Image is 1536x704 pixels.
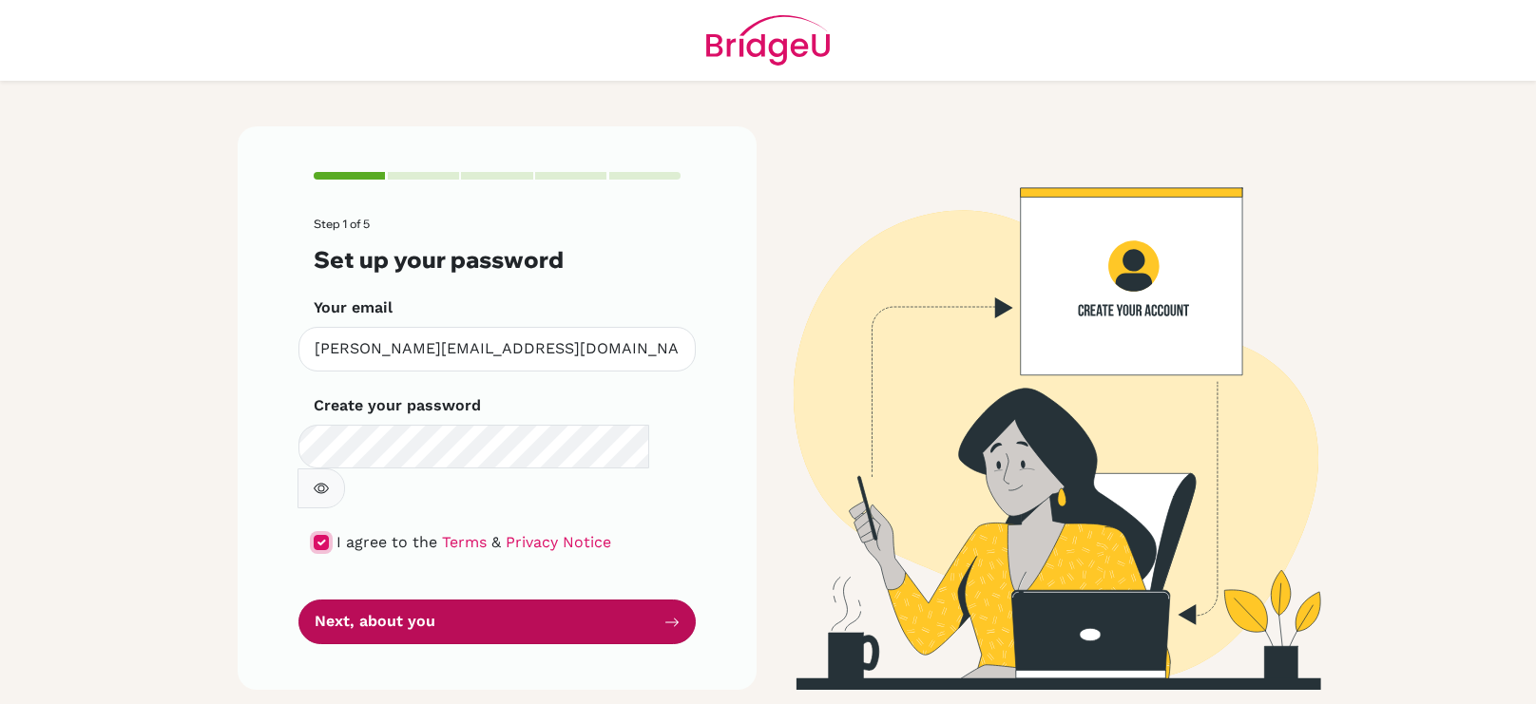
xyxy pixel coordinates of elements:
[314,394,481,417] label: Create your password
[506,533,611,551] a: Privacy Notice
[336,533,437,551] span: I agree to the
[298,599,696,644] button: Next, about you
[442,533,487,551] a: Terms
[491,533,501,551] span: &
[314,217,370,231] span: Step 1 of 5
[314,296,393,319] label: Your email
[298,327,696,371] input: Insert your email*
[314,246,681,274] h3: Set up your password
